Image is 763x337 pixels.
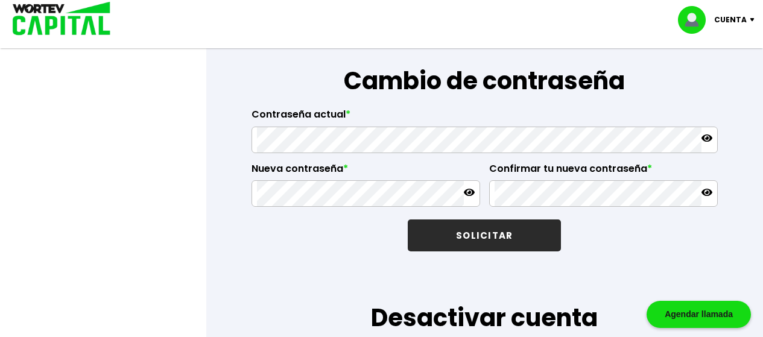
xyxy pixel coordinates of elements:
h1: Cambio de contraseña [252,63,718,99]
p: Cuenta [714,11,747,29]
label: Confirmar tu nueva contraseña [489,163,718,181]
h1: Desactivar cuenta [226,300,744,336]
button: SOLICITAR [408,219,561,251]
img: profile-image [678,6,714,34]
img: icon-down [747,18,763,22]
div: Agendar llamada [647,301,751,328]
label: Contraseña actual [252,109,718,127]
label: Nueva contraseña [252,163,480,181]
